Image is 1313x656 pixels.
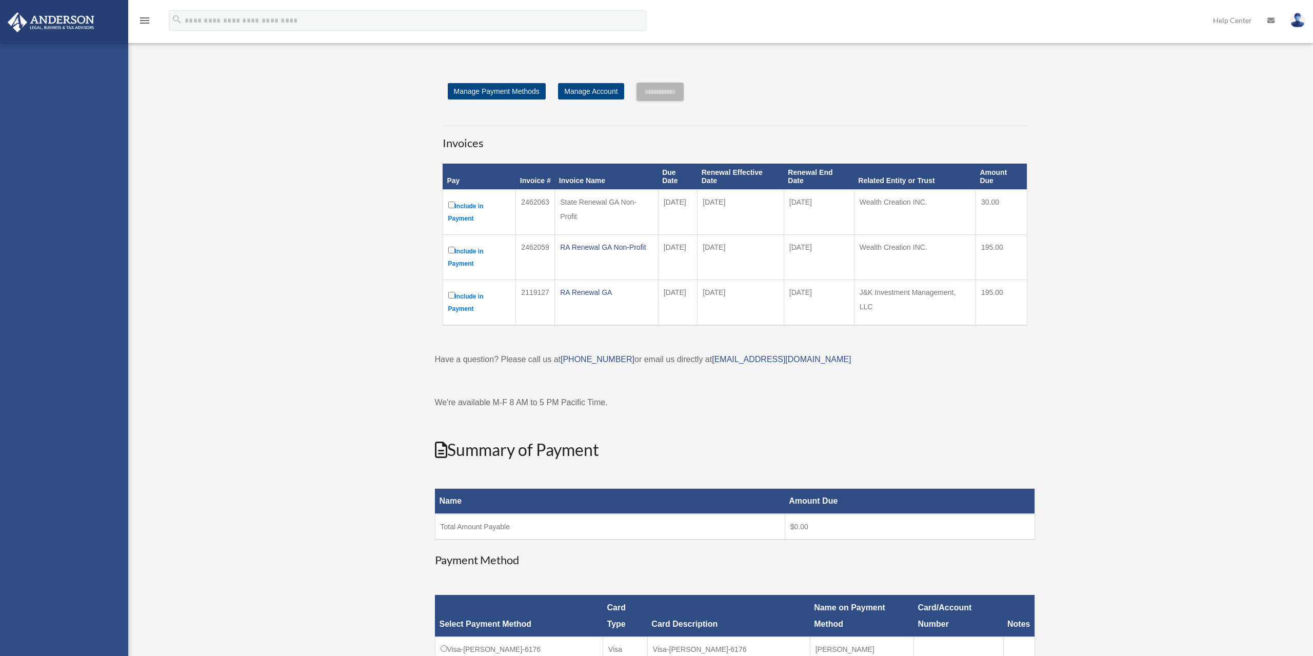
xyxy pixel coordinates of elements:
[443,164,516,190] th: Pay
[785,514,1035,540] td: $0.00
[658,164,698,190] th: Due Date
[976,280,1027,326] td: 195.00
[435,489,785,514] th: Name
[658,190,698,235] td: [DATE]
[448,247,455,253] input: Include in Payment
[435,514,785,540] td: Total Amount Payable
[854,280,976,326] td: J&K Investment Management, LLC
[784,164,854,190] th: Renewal End Date
[516,190,555,235] td: 2462063
[976,235,1027,280] td: 195.00
[976,190,1027,235] td: 30.00
[560,195,652,224] div: State Renewal GA Non-Profit
[443,126,1027,151] h3: Invoices
[854,235,976,280] td: Wealth Creation INC.
[658,280,698,326] td: [DATE]
[561,355,634,364] a: [PHONE_NUMBER]
[448,245,511,270] label: Include in Payment
[138,18,151,27] a: menu
[603,595,648,637] th: Card Type
[1290,13,1305,28] img: User Pic
[698,235,784,280] td: [DATE]
[558,83,624,100] a: Manage Account
[712,355,851,364] a: [EMAIL_ADDRESS][DOMAIN_NAME]
[5,12,97,32] img: Anderson Advisors Platinum Portal
[810,595,913,637] th: Name on Payment Method
[560,240,652,254] div: RA Renewal GA Non-Profit
[854,164,976,190] th: Related Entity or Trust
[1003,595,1035,637] th: Notes
[913,595,1003,637] th: Card/Account Number
[647,595,810,637] th: Card Description
[555,164,658,190] th: Invoice Name
[435,439,1035,462] h2: Summary of Payment
[976,164,1027,190] th: Amount Due
[854,190,976,235] td: Wealth Creation INC.
[784,280,854,326] td: [DATE]
[658,235,698,280] td: [DATE]
[560,285,652,300] div: RA Renewal GA
[516,235,555,280] td: 2462059
[784,235,854,280] td: [DATE]
[138,14,151,27] i: menu
[516,280,555,326] td: 2119127
[516,164,555,190] th: Invoice #
[698,190,784,235] td: [DATE]
[448,200,511,225] label: Include in Payment
[448,292,455,299] input: Include in Payment
[698,164,784,190] th: Renewal Effective Date
[448,83,546,100] a: Manage Payment Methods
[785,489,1035,514] th: Amount Due
[435,595,603,637] th: Select Payment Method
[435,352,1035,367] p: Have a question? Please call us at or email us directly at
[435,395,1035,410] p: We're available M-F 8 AM to 5 PM Pacific Time.
[698,280,784,326] td: [DATE]
[171,14,183,25] i: search
[784,190,854,235] td: [DATE]
[448,202,455,208] input: Include in Payment
[435,552,1035,568] h3: Payment Method
[448,290,511,315] label: Include in Payment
